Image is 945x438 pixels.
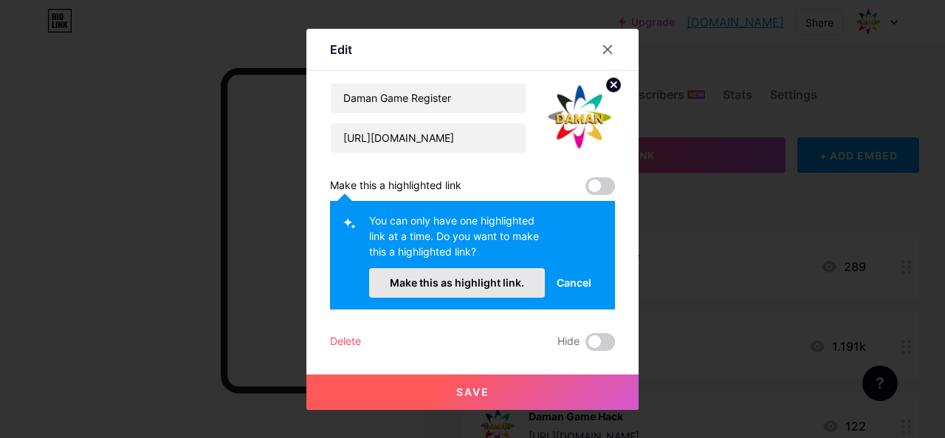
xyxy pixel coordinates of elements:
[330,177,461,195] div: Make this a highlighted link
[330,41,352,58] div: Edit
[557,275,591,290] span: Cancel
[544,83,615,154] img: link_thumbnail
[369,213,545,268] div: You can only have one highlighted link at a time. Do you want to make this a highlighted link?
[306,374,639,410] button: Save
[331,123,526,153] input: URL
[456,386,489,398] span: Save
[390,276,524,289] span: Make this as highlight link.
[330,333,361,351] div: Delete
[545,268,603,298] button: Cancel
[557,333,580,351] span: Hide
[369,268,545,298] button: Make this as highlight link.
[331,83,526,113] input: Title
